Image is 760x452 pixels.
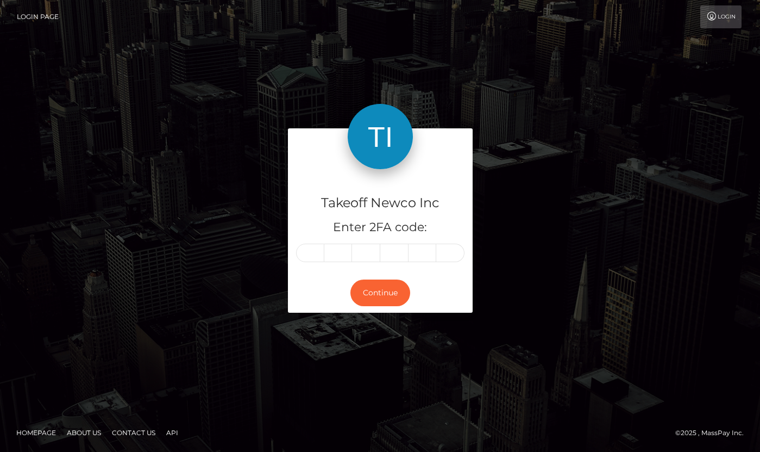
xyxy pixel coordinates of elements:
img: Takeoff Newco Inc [348,104,413,169]
a: Homepage [12,424,60,441]
button: Continue [350,280,410,306]
a: About Us [62,424,105,441]
h5: Enter 2FA code: [296,219,464,236]
div: © 2025 , MassPay Inc. [675,427,752,439]
a: API [162,424,183,441]
h4: Takeoff Newco Inc [296,194,464,213]
a: Login [700,5,742,28]
a: Login Page [17,5,59,28]
a: Contact Us [108,424,160,441]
